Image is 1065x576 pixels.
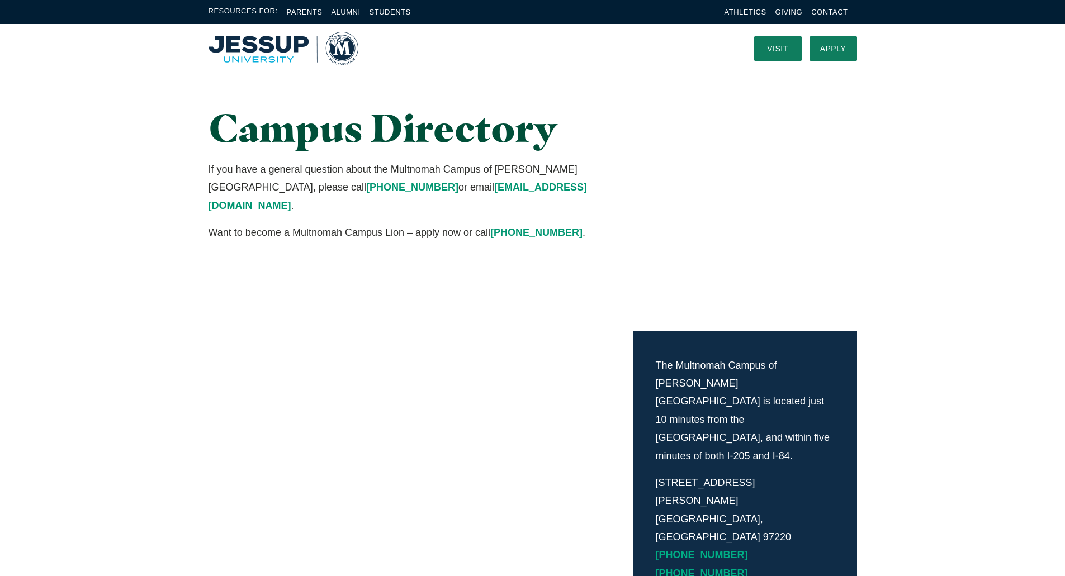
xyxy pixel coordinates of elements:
a: Visit [754,36,802,61]
a: Contact [811,8,848,16]
a: Apply [810,36,857,61]
p: The Multnomah Campus of [PERSON_NAME][GEOGRAPHIC_DATA] is located just 10 minutes from the [GEOGR... [656,356,835,465]
a: Athletics [725,8,766,16]
h1: Campus Directory [209,106,634,149]
a: Giving [775,8,803,16]
a: [EMAIL_ADDRESS][DOMAIN_NAME] [209,182,587,211]
a: [PHONE_NUMBER] [656,549,748,560]
a: Home [209,32,358,65]
a: Students [370,8,411,16]
a: [PHONE_NUMBER] [490,227,583,238]
a: [PHONE_NUMBER] [366,182,458,193]
p: Want to become a Multnomah Campus Lion – apply now or call . [209,223,634,241]
a: Alumni [331,8,360,16]
p: If you have a general question about the Multnomah Campus of [PERSON_NAME][GEOGRAPHIC_DATA], plea... [209,160,634,215]
a: Parents [287,8,323,16]
img: Multnomah University Logo [209,32,358,65]
span: Resources For: [209,6,278,18]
